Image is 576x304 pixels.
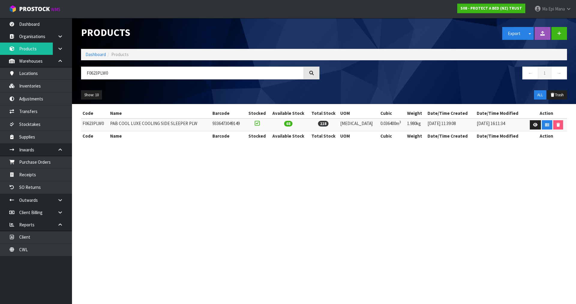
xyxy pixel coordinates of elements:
[475,131,526,141] th: Date/Time Modified
[502,27,526,40] button: Export
[379,118,406,131] td: 0.036400m
[81,90,102,100] button: Show: 10
[9,5,16,13] img: cube-alt.png
[308,131,339,141] th: Total Stock
[475,109,526,118] th: Date/Time Modified
[81,27,319,38] h1: Products
[81,109,109,118] th: Code
[284,121,292,127] span: 68
[109,109,211,118] th: Name
[534,90,546,100] button: ALL
[526,109,567,118] th: Action
[379,131,406,141] th: Cubic
[547,90,567,100] button: Trash
[457,4,525,13] a: S08 - PROTECT A BED (NZ) TRUST
[460,6,522,11] strong: S08 - PROTECT A BED (NZ) TRUST
[551,67,567,79] a: →
[522,67,538,79] a: ←
[81,67,304,79] input: Search products
[111,52,129,57] span: Products
[19,5,50,13] span: ProStock
[51,7,60,12] small: WMS
[555,6,565,12] span: Mana
[211,109,245,118] th: Barcode
[81,131,109,141] th: Code
[318,121,328,127] span: 218
[399,120,401,124] sup: 3
[109,131,211,141] th: Name
[379,109,406,118] th: Cubic
[426,131,475,141] th: Date/Time Created
[406,118,426,131] td: 1.980kg
[406,131,426,141] th: Weight
[109,118,211,131] td: PAB COOL LUXE COOLING SIDE SLEEPER PLW
[526,131,567,141] th: Action
[81,118,109,131] td: F0623PLW0
[426,118,475,131] td: [DATE] 11:39:08
[245,131,268,141] th: Stocked
[328,67,567,81] nav: Page navigation
[85,52,106,57] a: Dashboard
[245,109,268,118] th: Stocked
[268,109,308,118] th: Available Stock
[268,131,308,141] th: Available Stock
[211,131,245,141] th: Barcode
[308,109,339,118] th: Total Stock
[211,118,245,131] td: 9336473049149
[542,6,554,12] span: Ma Epi
[339,118,379,131] td: [MEDICAL_DATA]
[538,67,551,79] a: 1
[426,109,475,118] th: Date/Time Created
[406,109,426,118] th: Weight
[339,109,379,118] th: UOM
[339,131,379,141] th: UOM
[475,118,526,131] td: [DATE] 16:11:34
